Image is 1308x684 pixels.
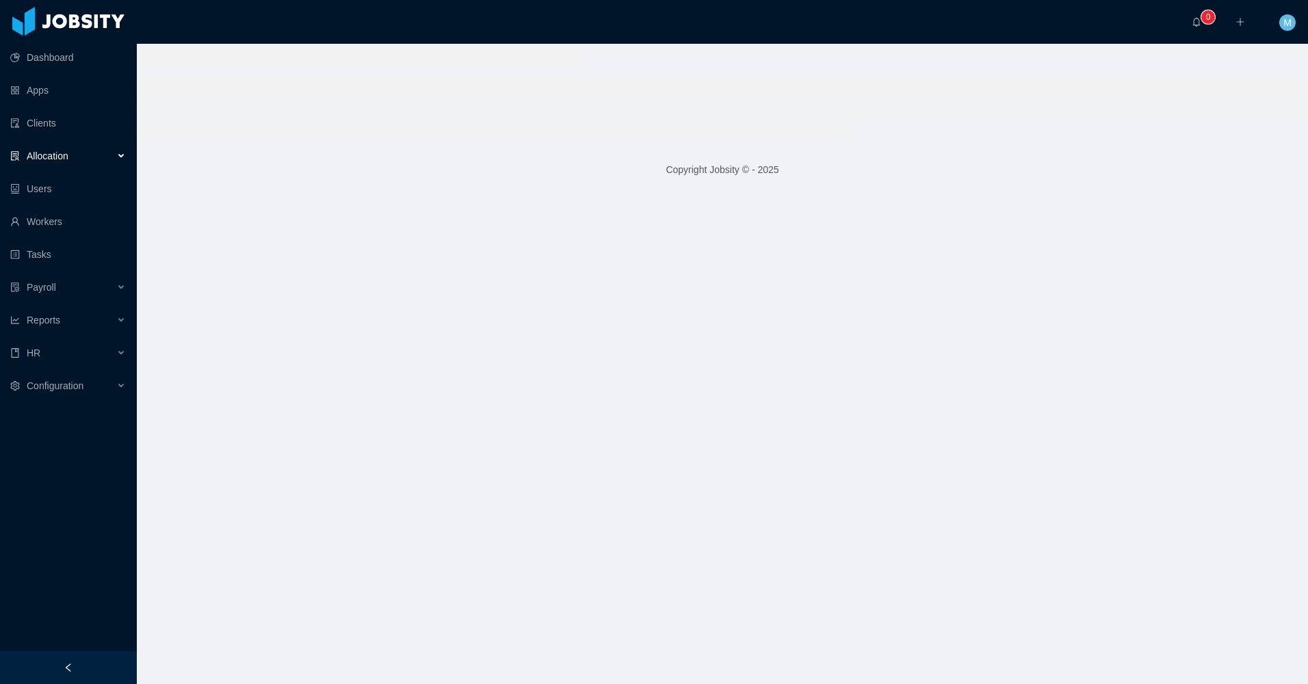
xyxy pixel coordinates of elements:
[27,315,60,326] span: Reports
[10,241,126,268] a: icon: profileTasks
[1235,17,1245,27] i: icon: plus
[10,109,126,137] a: icon: auditClients
[10,44,126,71] a: icon: pie-chartDashboard
[137,146,1308,194] footer: Copyright Jobsity © - 2025
[10,315,20,325] i: icon: line-chart
[10,77,126,104] a: icon: appstoreApps
[10,381,20,391] i: icon: setting
[10,208,126,235] a: icon: userWorkers
[27,380,83,391] span: Configuration
[27,347,40,358] span: HR
[1192,17,1201,27] i: icon: bell
[27,282,56,293] span: Payroll
[1283,14,1292,31] span: M
[1201,10,1215,24] sup: 0
[10,175,126,202] a: icon: robotUsers
[10,282,20,292] i: icon: file-protect
[27,150,68,161] span: Allocation
[10,151,20,161] i: icon: solution
[10,348,20,358] i: icon: book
